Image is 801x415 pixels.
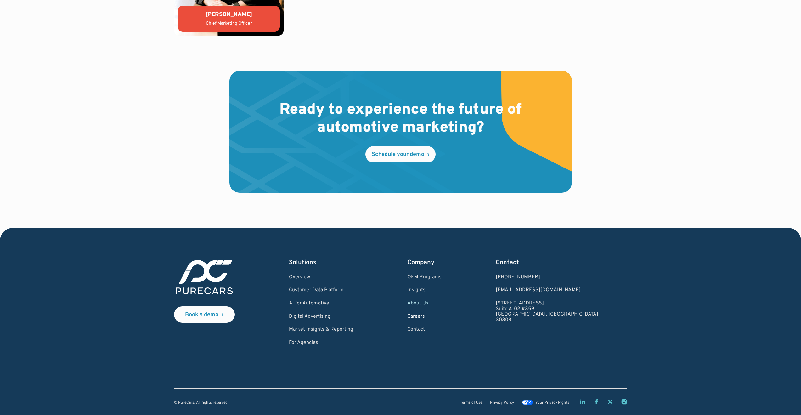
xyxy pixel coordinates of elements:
[185,312,218,318] div: Book a demo
[407,301,442,306] a: About Us
[174,401,228,405] div: © PureCars. All rights reserved.
[270,101,532,137] h2: Ready to experience the future of automotive marketing?
[407,314,442,320] a: Careers
[289,258,353,267] div: Solutions
[183,11,275,19] div: [PERSON_NAME]
[365,146,436,162] a: Schedule your demo
[490,401,514,405] a: Privacy Policy
[372,152,424,157] div: Schedule your demo
[289,287,353,293] a: Customer Data Platform
[621,399,627,405] a: Instagram page
[174,258,235,296] img: purecars logo
[183,20,275,27] div: Chief Marketing Officer
[289,340,353,346] a: For Agencies
[289,327,353,333] a: Market Insights & Reporting
[289,314,353,320] a: Digital Advertising
[460,401,482,405] a: Terms of Use
[607,399,613,405] a: Twitter X page
[407,287,442,293] a: Insights
[496,258,598,267] div: Contact
[535,401,569,405] div: Your Privacy Rights
[289,275,353,280] a: Overview
[174,306,235,323] a: Book a demo
[289,301,353,306] a: AI for Automotive
[496,275,598,280] div: [PHONE_NUMBER]
[496,287,598,293] a: Email us
[522,401,569,405] a: Your Privacy Rights
[407,258,442,267] div: Company
[593,399,600,405] a: Facebook page
[496,301,598,323] a: [STREET_ADDRESS]Suite A102 #359[GEOGRAPHIC_DATA], [GEOGRAPHIC_DATA]30308
[579,399,586,405] a: LinkedIn page
[407,275,442,280] a: OEM Programs
[407,327,442,333] a: Contact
